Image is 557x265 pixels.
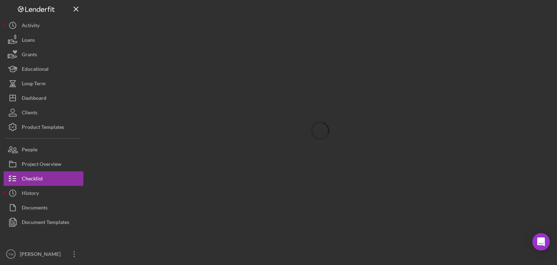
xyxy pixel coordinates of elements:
[4,47,83,62] button: Grants
[4,186,83,200] button: History
[22,18,40,34] div: Activity
[4,157,83,171] button: Project Overview
[4,120,83,134] button: Product Templates
[8,252,13,256] text: TM
[22,62,49,78] div: Educational
[532,233,550,250] div: Open Intercom Messenger
[4,171,83,186] button: Checklist
[4,62,83,76] button: Educational
[22,91,46,107] div: Dashboard
[22,186,39,202] div: History
[22,47,37,64] div: Grants
[18,247,65,263] div: [PERSON_NAME]
[4,105,83,120] button: Clients
[22,171,43,188] div: Checklist
[22,157,61,173] div: Project Overview
[22,142,37,159] div: People
[22,33,35,49] div: Loans
[4,200,83,215] button: Documents
[4,215,83,229] button: Document Templates
[4,33,83,47] button: Loans
[22,76,46,93] div: Long-Term
[22,215,69,231] div: Document Templates
[4,91,83,105] button: Dashboard
[4,76,83,91] button: Long-Term
[22,200,48,217] div: Documents
[4,247,83,261] button: TM[PERSON_NAME]
[22,120,64,136] div: Product Templates
[4,18,83,33] button: Activity
[4,142,83,157] button: People
[22,105,37,122] div: Clients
